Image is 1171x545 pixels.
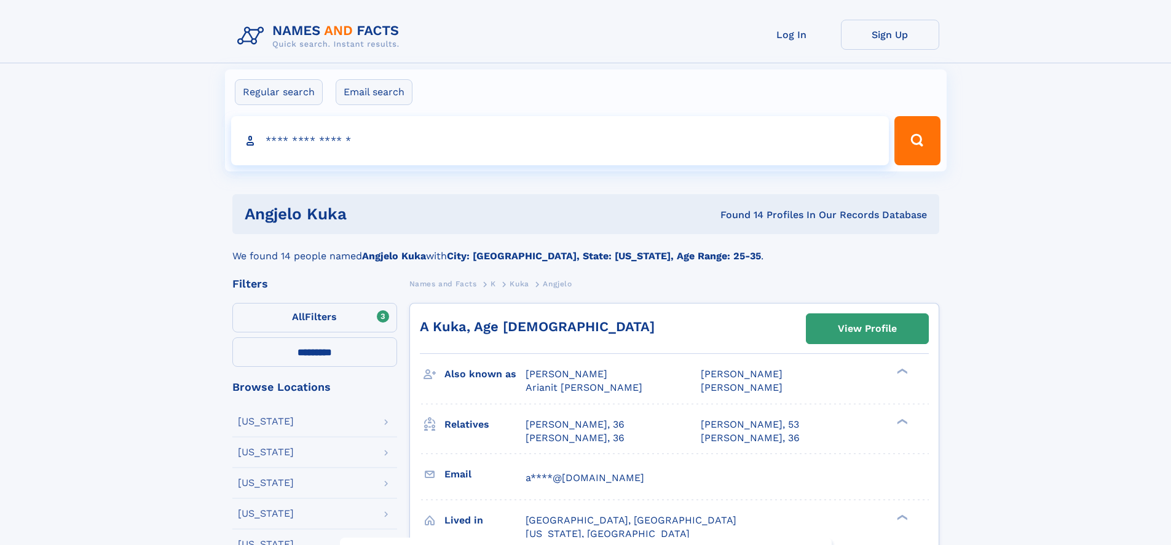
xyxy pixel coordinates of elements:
span: [PERSON_NAME] [701,382,783,393]
h3: Relatives [444,414,526,435]
span: Kuka [510,280,529,288]
span: K [491,280,496,288]
div: ❯ [894,513,909,521]
button: Search Button [894,116,940,165]
div: Found 14 Profiles In Our Records Database [534,208,927,222]
a: Sign Up [841,20,939,50]
b: Angjelo Kuka [362,250,426,262]
label: Filters [232,303,397,332]
b: City: [GEOGRAPHIC_DATA], State: [US_STATE], Age Range: 25-35 [447,250,761,262]
a: Names and Facts [409,276,477,291]
span: [US_STATE], [GEOGRAPHIC_DATA] [526,528,690,539]
span: [GEOGRAPHIC_DATA], [GEOGRAPHIC_DATA] [526,514,736,526]
div: ❯ [894,367,909,375]
a: [PERSON_NAME], 53 [701,418,799,431]
a: Kuka [510,276,529,291]
h3: Also known as [444,364,526,385]
a: A Kuka, Age [DEMOGRAPHIC_DATA] [420,319,655,334]
h3: Email [444,464,526,485]
span: [PERSON_NAME] [526,368,607,380]
label: Regular search [235,79,323,105]
a: [PERSON_NAME], 36 [526,431,625,445]
a: View Profile [806,314,928,343]
h3: Lived in [444,510,526,531]
span: Angjelo [543,280,572,288]
a: Log In [743,20,841,50]
div: [US_STATE] [238,447,294,457]
div: Browse Locations [232,382,397,393]
div: [US_STATE] [238,509,294,519]
div: [US_STATE] [238,417,294,426]
img: Logo Names and Facts [232,20,409,53]
div: ❯ [894,417,909,425]
a: K [491,276,496,291]
a: [PERSON_NAME], 36 [701,431,800,445]
span: [PERSON_NAME] [701,368,783,380]
div: We found 14 people named with . [232,234,939,264]
span: Arianit [PERSON_NAME] [526,382,642,393]
span: All [292,311,305,323]
div: View Profile [838,315,897,343]
div: Filters [232,278,397,289]
h1: angjelo kuka [245,206,534,222]
div: [US_STATE] [238,478,294,488]
a: [PERSON_NAME], 36 [526,418,625,431]
label: Email search [336,79,412,105]
input: search input [231,116,889,165]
